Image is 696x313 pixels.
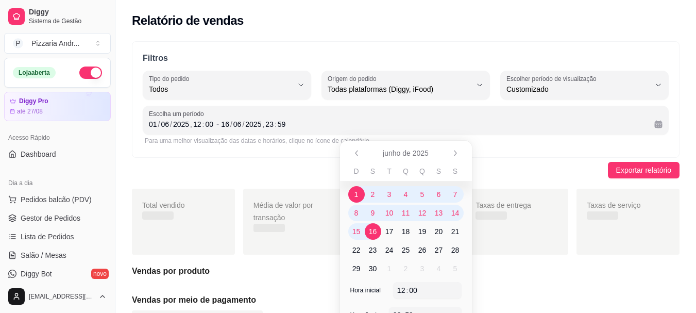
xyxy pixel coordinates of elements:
[201,119,206,129] div: :
[453,166,457,176] span: S
[13,67,56,78] div: Loja aberta
[369,245,377,255] span: 23
[387,166,392,176] span: T
[365,260,381,277] span: segunda-feira, 30 de junho de 2025
[142,201,185,209] span: Total vendido
[418,208,427,218] span: 12
[418,226,427,237] span: 19
[420,263,425,274] span: 3
[414,223,431,240] span: quinta-feira, 19 de junho de 2025
[365,186,381,203] span: segunda-feira, 2 de junho de 2025 selecionado
[398,186,414,203] span: quarta-feira, 4 de junho de 2025 selecionado
[381,186,398,203] span: terça-feira, 3 de junho de 2025 selecionado
[437,263,441,274] span: 4
[371,208,375,218] span: 9
[587,201,640,209] span: Taxas de serviço
[354,189,359,200] span: 1
[369,226,377,237] span: 16
[437,189,441,200] span: 6
[21,149,56,159] span: Dashboard
[241,119,245,129] div: /
[157,119,161,129] div: /
[398,260,414,277] span: quarta-feira, 2 de julho de 2025
[149,118,214,130] div: Data inicial
[447,242,464,258] span: sábado, 28 de junho de 2025
[381,223,398,240] span: terça-feira, 17 de junho de 2025
[371,189,375,200] span: 2
[348,205,365,221] span: domingo, 8 de junho de 2025 selecionado
[132,294,680,306] h5: Vendas por meio de pagamento
[340,166,472,278] table: junho de 2025
[414,242,431,258] span: quinta-feira, 26 de junho de 2025
[4,129,111,146] div: Acesso Rápido
[169,119,173,129] div: /
[21,269,52,279] span: Diggy Bot
[365,223,381,240] span: Intervalo selecionado: domingo, 1 de junho a segunda-feira, 16 de junho de 2025, segunda-feira, 1...
[414,186,431,203] span: quinta-feira, 5 de junho de 2025 selecionado
[405,285,409,295] div: :
[328,74,380,83] label: Origem do pedido
[145,137,667,145] div: Para uma melhor visualização das datas e horários, clique no ícone de calendário.
[408,285,418,295] div: minuto,
[431,205,447,221] span: sexta-feira, 13 de junho de 2025 selecionado
[21,194,92,205] span: Pedidos balcão (PDV)
[447,223,464,240] span: sábado, 21 de junho de 2025
[414,260,431,277] span: quinta-feira, 3 de julho de 2025
[354,208,359,218] span: 8
[414,205,431,221] span: quinta-feira, 12 de junho de 2025 selecionado
[431,186,447,203] span: sexta-feira, 6 de junho de 2025 selecionado
[369,263,377,274] span: 30
[381,205,398,221] span: terça-feira, 10 de junho de 2025 selecionado
[132,265,680,277] h5: Vendas por produto
[348,223,365,240] span: domingo, 15 de junho de 2025 selecionado
[398,242,414,258] span: quarta-feira, 25 de junho de 2025
[328,84,471,94] span: Todas plataformas (Diggy, iFood)
[385,226,394,237] span: 17
[447,186,464,203] span: sábado, 7 de junho de 2025 selecionado
[13,38,23,48] span: P
[398,205,414,221] span: quarta-feira, 11 de junho de 2025 selecionado
[31,38,79,48] div: Pizzaria Andr ...
[402,208,410,218] span: 11
[451,208,460,218] span: 14
[348,145,365,161] button: Anterior
[79,67,102,79] button: Alterar Status
[385,208,394,218] span: 10
[253,201,313,222] span: Média de valor por transação
[435,245,443,255] span: 27
[352,263,361,274] span: 29
[274,119,278,129] div: :
[229,119,233,129] div: /
[447,205,464,221] span: sábado, 14 de junho de 2025 selecionado
[403,166,409,176] span: Q
[17,107,43,116] article: até 27/08
[431,260,447,277] span: sexta-feira, 4 de julho de 2025
[216,118,219,130] span: -
[650,116,667,133] button: Calendário
[447,145,464,161] button: Próximo
[189,119,193,129] div: ,
[348,260,365,277] span: domingo, 29 de junho de 2025
[419,166,425,176] span: Q
[132,12,244,29] h2: Relatório de vendas
[192,119,202,129] div: hora, Data inicial,
[29,17,107,25] span: Sistema de Gestão
[204,119,214,129] div: minuto, Data inicial,
[348,186,365,203] span: Intervalo selecionado: domingo, 1 de junho a segunda-feira, 16 de junho de 2025, domingo, 1 de ju...
[385,245,394,255] span: 24
[402,245,410,255] span: 25
[506,74,600,83] label: Escolher período de visualização
[447,260,464,277] span: sábado, 5 de julho de 2025
[29,292,94,301] span: [EMAIL_ADDRESS][DOMAIN_NAME]
[616,164,671,176] span: Exportar relatório
[149,74,193,83] label: Tipo do pedido
[381,242,398,258] span: terça-feira, 24 de junho de 2025
[418,245,427,255] span: 26
[365,242,381,258] span: segunda-feira, 23 de junho de 2025
[451,226,460,237] span: 21
[350,286,381,294] span: Hora inicial
[387,189,392,200] span: 3
[149,84,293,94] span: Todos
[453,189,457,200] span: 7
[21,250,66,260] span: Salão / Mesas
